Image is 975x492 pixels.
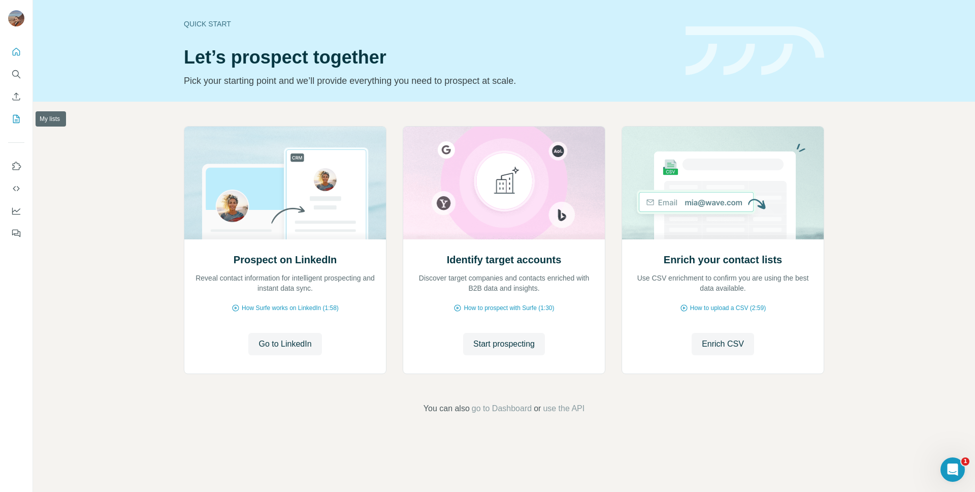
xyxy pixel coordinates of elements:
img: Prospect on LinkedIn [184,127,386,239]
span: How to upload a CSV (2:59) [690,303,766,313]
img: banner [686,26,824,76]
iframe: Intercom live chat [940,457,965,482]
span: 1 [961,457,969,466]
span: or [534,403,541,415]
button: Enrich CSV [8,87,24,106]
button: My lists [8,110,24,128]
p: Reveal contact information for intelligent prospecting and instant data sync. [194,273,376,293]
button: Enrich CSV [692,333,754,355]
button: Dashboard [8,202,24,220]
span: How to prospect with Surfe (1:30) [464,303,554,313]
span: How Surfe works on LinkedIn (1:58) [242,303,339,313]
p: Discover target companies and contacts enriched with B2B data and insights. [413,273,595,293]
img: Identify target accounts [403,127,605,239]
button: Start prospecting [463,333,545,355]
span: Enrich CSV [702,338,744,350]
button: Search [8,65,24,83]
h2: Prospect on LinkedIn [234,253,337,267]
div: Quick start [184,19,673,29]
button: use the API [543,403,584,415]
span: You can also [424,403,470,415]
span: Start prospecting [473,338,535,350]
button: go to Dashboard [472,403,532,415]
p: Use CSV enrichment to confirm you are using the best data available. [632,273,814,293]
button: Quick start [8,43,24,61]
span: Go to LinkedIn [258,338,311,350]
img: Enrich your contact lists [622,127,824,239]
img: Avatar [8,10,24,26]
p: Pick your starting point and we’ll provide everything you need to prospect at scale. [184,74,673,88]
button: Use Surfe on LinkedIn [8,157,24,175]
h1: Let’s prospect together [184,47,673,68]
button: Feedback [8,224,24,242]
button: Go to LinkedIn [248,333,321,355]
button: Use Surfe API [8,179,24,198]
h2: Enrich your contact lists [664,253,782,267]
h2: Identify target accounts [447,253,562,267]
